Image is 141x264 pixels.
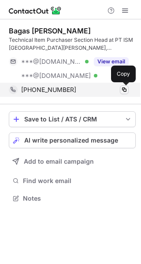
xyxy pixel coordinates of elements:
[24,137,118,144] span: AI write personalized message
[9,111,136,127] button: save-profile-one-click
[23,194,132,202] span: Notes
[9,175,136,187] button: Find work email
[9,132,136,148] button: AI write personalized message
[21,58,82,66] span: ***@[DOMAIN_NAME]
[24,116,120,123] div: Save to List / ATS / CRM
[9,36,136,52] div: Technical Item Purchaser Section Head at PT ISM [GEOGRAPHIC_DATA][PERSON_NAME], [GEOGRAPHIC_DATA]
[9,26,91,35] div: Bagas [PERSON_NAME]
[9,192,136,205] button: Notes
[21,72,91,80] span: ***@[DOMAIN_NAME]
[21,86,76,94] span: [PHONE_NUMBER]
[24,158,94,165] span: Add to email campaign
[94,57,129,66] button: Reveal Button
[9,154,136,169] button: Add to email campaign
[23,177,132,185] span: Find work email
[9,5,62,16] img: ContactOut v5.3.10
